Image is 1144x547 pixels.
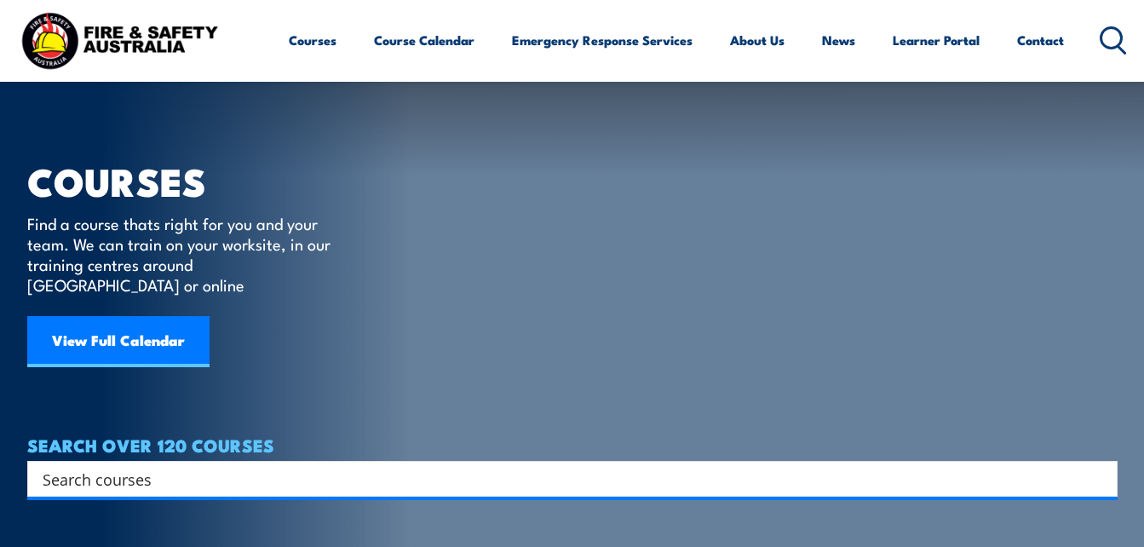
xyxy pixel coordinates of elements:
a: View Full Calendar [27,316,210,367]
p: Find a course thats right for you and your team. We can train on your worksite, in our training c... [27,213,338,295]
a: Learner Portal [893,20,980,60]
a: News [822,20,855,60]
input: Search input [43,466,1080,492]
a: Emergency Response Services [512,20,693,60]
form: Search form [46,467,1084,491]
h1: COURSES [27,164,355,197]
a: Course Calendar [374,20,474,60]
a: Courses [289,20,336,60]
h4: SEARCH OVER 120 COURSES [27,435,1118,454]
button: Search magnifier button [1088,467,1112,491]
a: Contact [1017,20,1064,60]
a: About Us [730,20,785,60]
